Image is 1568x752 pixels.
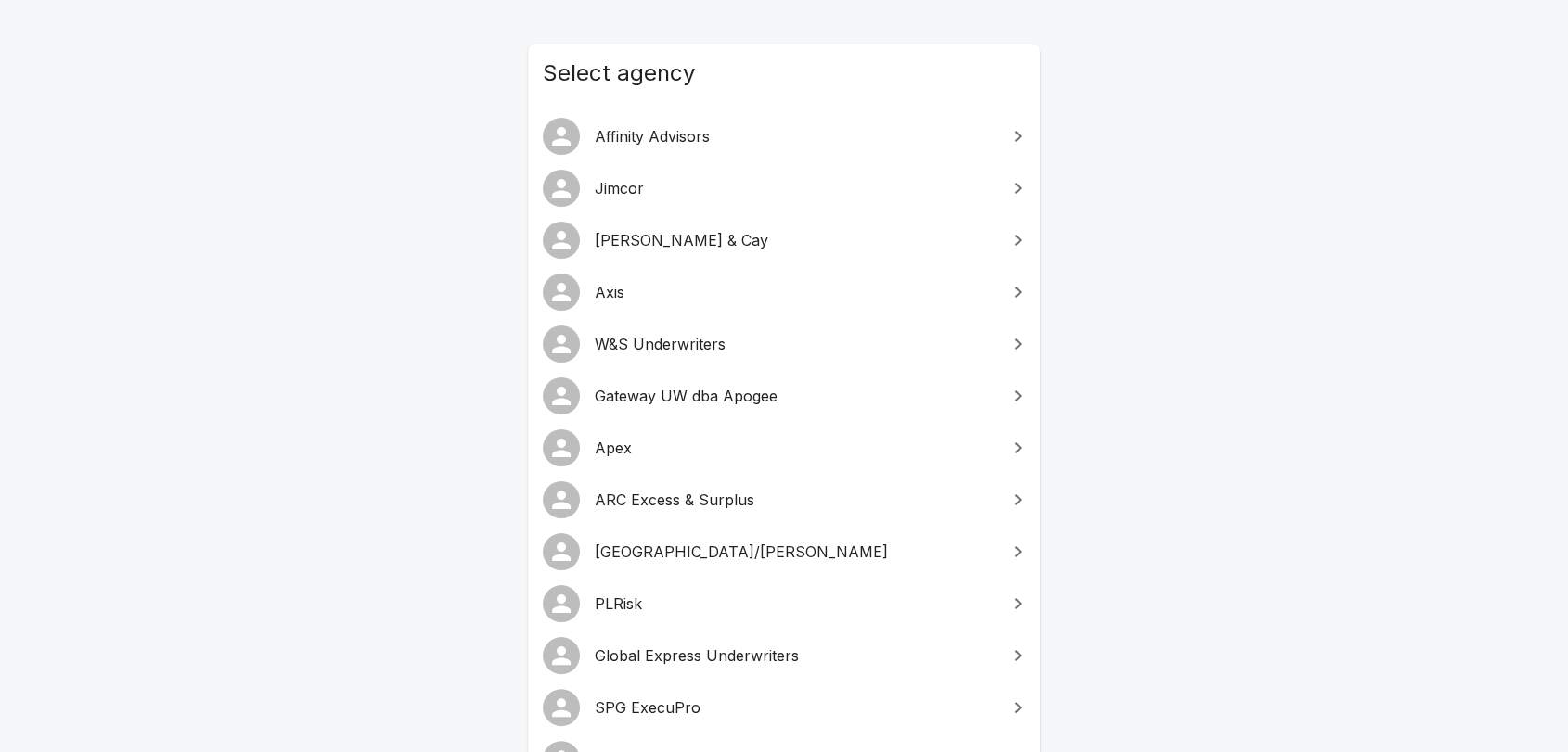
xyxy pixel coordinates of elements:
[528,318,1040,370] a: W&S Underwriters
[528,110,1040,162] a: Affinity Advisors
[595,696,996,719] span: SPG ExecuPro
[595,593,996,615] span: PLRisk
[595,281,996,303] span: Axis
[528,370,1040,422] a: Gateway UW dba Apogee
[528,578,1040,630] a: PLRisk
[528,630,1040,682] a: Global Express Underwriters
[528,162,1040,214] a: Jimcor
[595,229,996,251] span: [PERSON_NAME] & Cay
[595,333,996,355] span: W&S Underwriters
[528,682,1040,733] a: SPG ExecuPro
[595,644,996,667] span: Global Express Underwriters
[595,177,996,199] span: Jimcor
[543,58,1025,88] span: Select agency
[528,422,1040,474] a: Apex
[528,214,1040,266] a: [PERSON_NAME] & Cay
[595,125,996,147] span: Affinity Advisors
[528,526,1040,578] a: [GEOGRAPHIC_DATA]/[PERSON_NAME]
[595,385,996,407] span: Gateway UW dba Apogee
[595,541,996,563] span: [GEOGRAPHIC_DATA]/[PERSON_NAME]
[595,489,996,511] span: ARC Excess & Surplus
[528,474,1040,526] a: ARC Excess & Surplus
[595,437,996,459] span: Apex
[528,266,1040,318] a: Axis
